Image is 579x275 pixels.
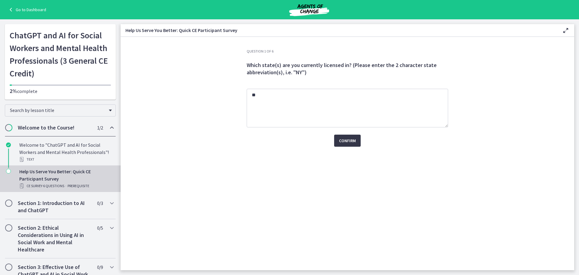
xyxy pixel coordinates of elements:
[10,88,111,95] p: complete
[10,88,17,94] span: 2%
[10,107,106,113] span: Search by lesson title
[247,62,437,76] span: Which state(s) are you currently licensed in? (Please enter the 2 character state abbreviation(s)...
[6,142,11,147] i: Completed
[18,200,91,214] h2: Section 1: Introduction to AI and ChatGPT
[247,49,448,54] h3: Question 1 of 6
[97,224,103,232] span: 0 / 5
[19,141,113,163] div: Welcome to "ChatGPT and AI for Social Workers and Mental Health Professionals"!
[65,182,66,190] span: ·
[97,264,103,271] span: 0 / 9
[339,137,356,144] span: Confirm
[97,124,103,131] span: 1 / 2
[19,168,113,190] div: Help Us Serve You Better: Quick CE Participant Survey
[97,200,103,207] span: 0 / 3
[7,6,46,13] a: Go to Dashboard
[18,124,91,131] h2: Welcome to the Course!
[5,104,116,117] div: Search by lesson title
[273,2,345,17] img: Agents of Change Social Work Test Prep
[19,156,113,163] div: Text
[125,27,552,34] h3: Help Us Serve You Better: Quick CE Participant Survey
[42,182,64,190] span: · 6 Questions
[10,29,111,80] h1: ChatGPT and AI for Social Workers and Mental Health Professionals (3 General CE Credit)
[334,135,361,147] button: Confirm
[68,182,89,190] span: PREREQUISITE
[18,224,91,253] h2: Section 2: Ethical Considerations in Using AI in Social Work and Mental Healthcare
[19,182,113,190] div: CE Survey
